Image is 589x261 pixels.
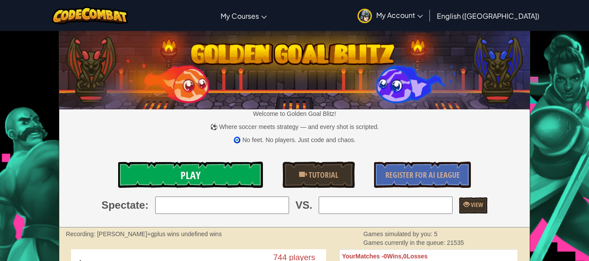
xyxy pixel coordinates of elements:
[59,122,530,131] p: ⚽ Where soccer meets strategy — and every shot is scripted.
[59,136,530,144] p: 🧿 No feet. No players. Just code and chaos.
[364,230,434,237] span: Games simulated by you:
[374,162,471,188] a: Register for AI League
[353,2,427,29] a: My Account
[434,230,437,237] span: 5
[355,253,384,260] span: Matches -
[447,239,464,246] span: 21535
[385,169,460,180] span: Register for AI League
[407,253,428,260] span: Losses
[437,11,539,20] span: English ([GEOGRAPHIC_DATA])
[307,169,338,180] span: Tutorial
[221,11,259,20] span: My Courses
[342,253,355,260] span: Your
[283,162,355,188] a: Tutorial
[59,109,530,118] p: Welcome to Golden Goal Blitz!
[216,4,271,27] a: My Courses
[296,198,313,213] span: VS.
[52,7,128,24] img: CodeCombat logo
[387,253,403,260] span: Wins,
[180,168,201,182] span: Play
[364,239,447,246] span: Games currently in the queue:
[357,9,372,23] img: avatar
[145,198,149,213] span: :
[59,27,530,109] img: Golden Goal
[376,10,423,20] span: My Account
[432,4,544,27] a: English ([GEOGRAPHIC_DATA])
[102,198,145,213] span: Spectate
[470,200,483,209] span: View
[66,230,222,237] strong: Recording: [PERSON_NAME]+gplus wins undefined wins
